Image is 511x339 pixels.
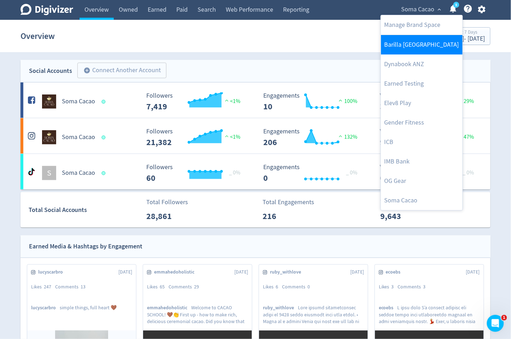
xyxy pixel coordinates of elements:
[381,191,463,210] a: Soma Cacao
[501,315,507,321] span: 1
[381,74,463,93] a: Earned Testing
[381,171,463,191] a: OG Gear
[487,315,504,332] iframe: Intercom live chat
[381,132,463,152] a: ICB
[381,15,463,35] a: Manage Brand Space
[381,93,463,113] a: Elev8 Play
[381,152,463,171] a: IMB Bank
[381,113,463,132] a: Gender Fitness
[381,54,463,74] a: Dynabook ANZ
[381,35,463,54] a: Barilla [GEOGRAPHIC_DATA]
